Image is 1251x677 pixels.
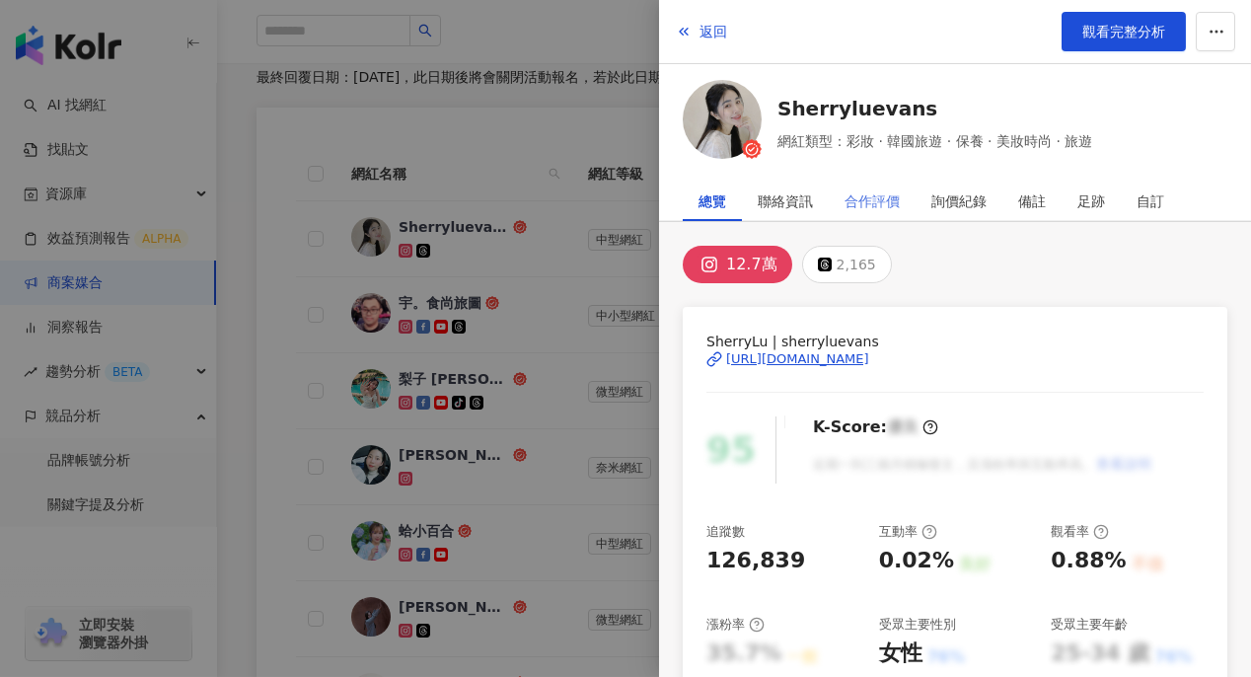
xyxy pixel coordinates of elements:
div: 0.02% [879,546,954,576]
div: 觀看率 [1051,523,1109,541]
span: SherryLu | sherryluevans [706,331,1204,352]
div: 總覽 [699,182,726,221]
a: 觀看完整分析 [1062,12,1186,51]
div: K-Score : [813,416,938,438]
div: 足跡 [1077,182,1105,221]
span: 網紅類型：彩妝 · 韓國旅遊 · 保養 · 美妝時尚 · 旅遊 [777,130,1092,152]
div: 受眾主要性別 [879,616,956,634]
a: Sherryluevans [777,95,1092,122]
div: [URL][DOMAIN_NAME] [726,350,869,368]
span: 觀看完整分析 [1082,24,1165,39]
button: 返回 [675,12,728,51]
a: [URL][DOMAIN_NAME] [706,350,1204,368]
span: 返回 [699,24,727,39]
div: 備註 [1018,182,1046,221]
div: 漲粉率 [706,616,765,634]
div: 2,165 [837,251,876,278]
div: 自訂 [1137,182,1164,221]
div: 詢價紀錄 [931,182,987,221]
div: 聯絡資訊 [758,182,813,221]
div: 126,839 [706,546,805,576]
div: 12.7萬 [726,251,777,278]
div: 合作評價 [845,182,900,221]
div: 受眾主要年齡 [1051,616,1128,634]
div: 互動率 [879,523,937,541]
div: 0.88% [1051,546,1126,576]
button: 12.7萬 [683,246,792,283]
button: 2,165 [802,246,892,283]
img: KOL Avatar [683,80,762,159]
div: 追蹤數 [706,523,745,541]
div: 女性 [879,639,922,669]
a: KOL Avatar [683,80,762,166]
